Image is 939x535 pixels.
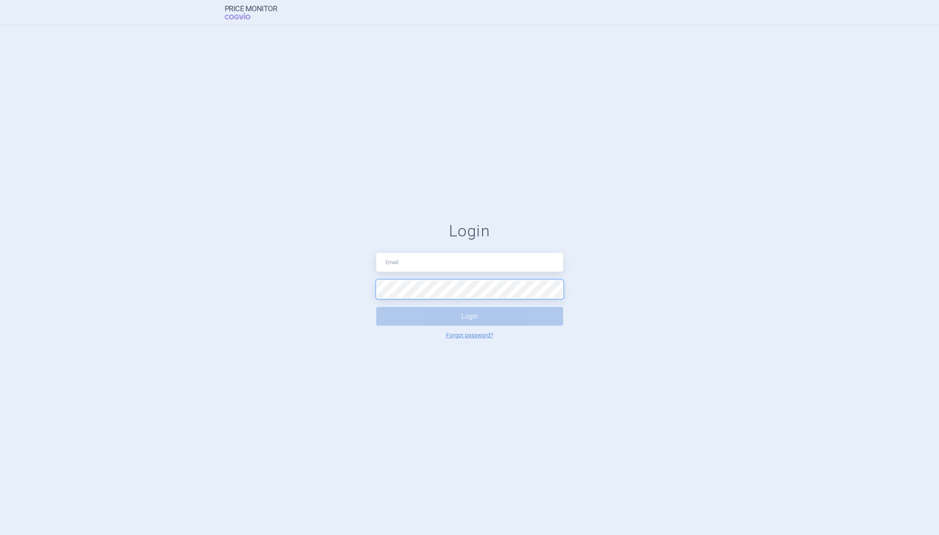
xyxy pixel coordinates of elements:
[225,5,277,20] a: Price MonitorCOGVIO
[225,13,262,20] span: COGVIO
[376,253,563,272] input: Email
[376,307,563,326] button: Login
[446,332,493,338] a: Forgot password?
[376,222,563,241] h1: Login
[225,5,277,13] strong: Price Monitor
